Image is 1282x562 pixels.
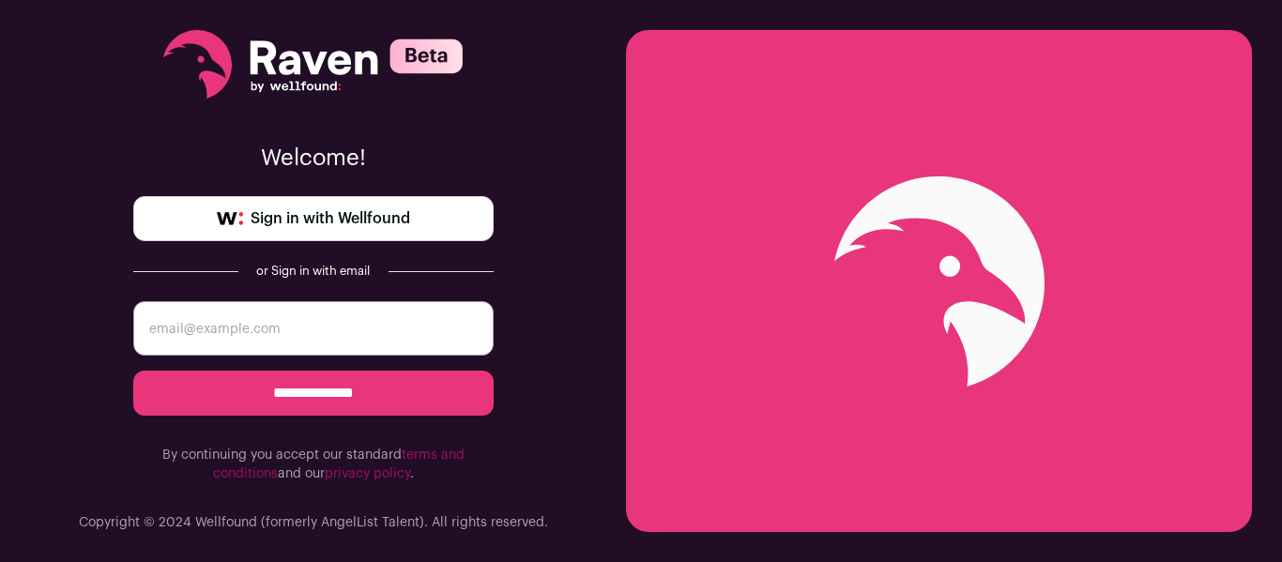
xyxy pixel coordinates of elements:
[133,144,494,174] p: Welcome!
[133,446,494,483] p: By continuing you accept our standard and our .
[133,301,494,356] input: email@example.com
[253,264,374,279] div: or Sign in with email
[217,212,243,225] img: wellfound-symbol-flush-black-fb3c872781a75f747ccb3a119075da62bfe97bd399995f84a933054e44a575c4.png
[79,513,548,532] p: Copyright © 2024 Wellfound (formerly AngelList Talent). All rights reserved.
[251,207,410,230] span: Sign in with Wellfound
[325,467,410,480] a: privacy policy
[133,196,494,241] a: Sign in with Wellfound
